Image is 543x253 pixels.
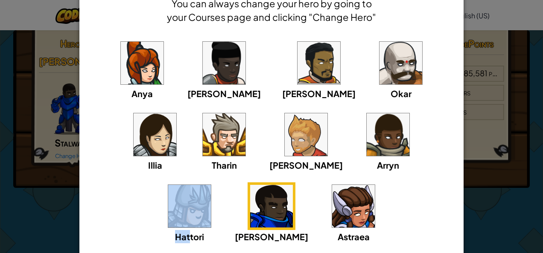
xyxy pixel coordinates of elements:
img: portrait.png [380,42,422,84]
img: portrait.png [134,113,176,156]
img: portrait.png [367,113,409,156]
span: [PERSON_NAME] [269,160,343,170]
img: portrait.png [203,42,245,84]
img: portrait.png [121,42,163,84]
img: portrait.png [168,185,211,227]
span: Okar [391,88,412,99]
span: Tharin [212,160,237,170]
img: portrait.png [203,113,245,156]
span: [PERSON_NAME] [235,231,308,242]
span: Astraea [338,231,370,242]
span: [PERSON_NAME] [282,88,356,99]
img: portrait.png [298,42,340,84]
span: Hattori [175,231,204,242]
span: Arryn [377,160,399,170]
span: Anya [131,88,153,99]
span: [PERSON_NAME] [187,88,261,99]
span: Illia [148,160,162,170]
img: portrait.png [250,185,293,227]
img: portrait.png [285,113,327,156]
img: portrait.png [332,185,375,227]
